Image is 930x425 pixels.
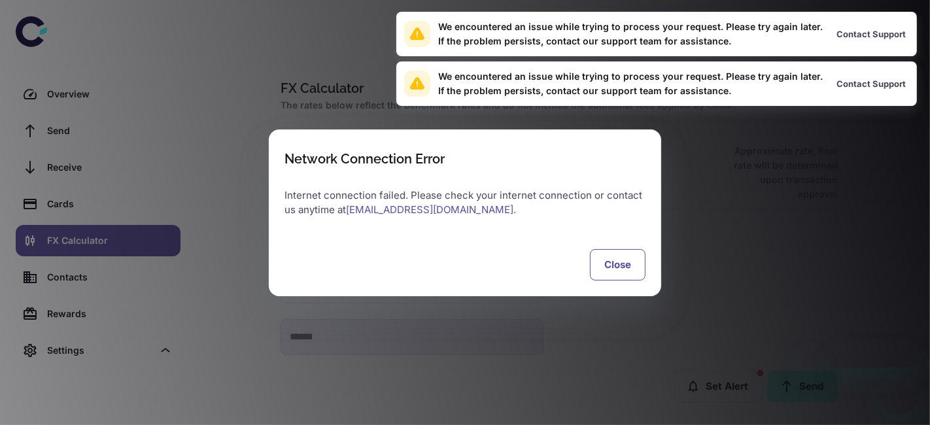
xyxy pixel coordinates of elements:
[878,373,920,415] iframe: Button to launch messaging window
[438,69,823,98] div: We encountered an issue while trying to process your request. Please try again later. If the prob...
[833,74,909,93] button: Contact Support
[797,341,823,367] iframe: Close message
[833,24,909,44] button: Contact Support
[590,249,646,280] button: Close
[438,20,823,48] div: We encountered an issue while trying to process your request. Please try again later. If the prob...
[284,188,646,218] p: Internet connection failed. Please check your internet connection or contact us anytime at .
[828,339,920,367] iframe: Message from company
[346,203,513,216] a: [EMAIL_ADDRESS][DOMAIN_NAME]
[284,151,445,167] div: Network Connection Error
